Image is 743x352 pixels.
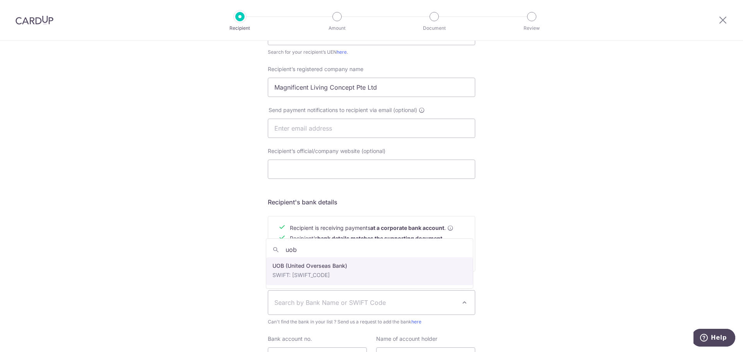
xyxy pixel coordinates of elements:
iframe: Opens a widget where you can find more information [693,329,735,348]
b: bank details matches the supporting document [317,235,442,241]
p: Recipient [211,24,269,32]
span: Send payment notifications to recipient via email (optional) [269,106,417,114]
div: Search for your recipient’s UEN . [268,48,475,56]
span: Recipient’s registered company name [268,66,363,72]
b: at a corporate bank account [370,224,444,232]
span: Search by Bank Name or SWIFT Code [274,298,456,307]
span: Recipient is receiving payments . [290,224,454,232]
span: Can't find the bank in your list ? Send us a request to add the bank [268,318,475,326]
h5: Recipient's bank details [268,197,475,207]
span: Help [17,5,33,12]
span: Recipient’s . [290,235,444,241]
label: Bank account no. [268,335,312,343]
p: Document [406,24,463,32]
p: Review [503,24,560,32]
img: CardUp [15,15,53,25]
p: Amount [308,24,366,32]
p: UOB (United Overseas Bank) [272,262,467,270]
label: Name of account holder [376,335,437,343]
a: here [337,49,347,55]
label: Recipient’s official/company website (optional) [268,147,385,155]
a: here [411,319,421,325]
p: SWIFT: [SWIFT_CODE] [272,271,467,279]
input: Enter email address [268,119,475,138]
